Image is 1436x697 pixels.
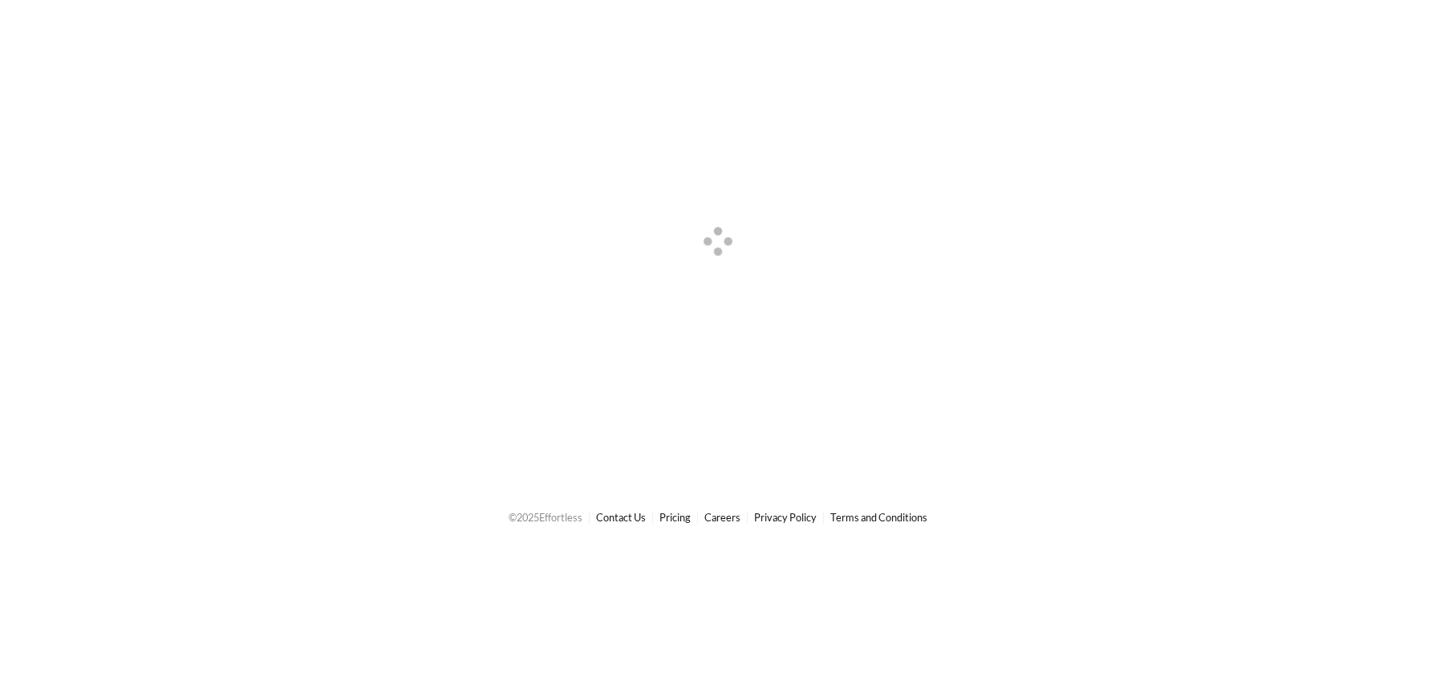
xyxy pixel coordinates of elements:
a: Terms and Conditions [830,511,927,524]
a: Contact Us [596,511,646,524]
a: Pricing [659,511,691,524]
a: Privacy Policy [754,511,817,524]
a: Careers [704,511,740,524]
span: © 2025 Effortless [509,511,582,524]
